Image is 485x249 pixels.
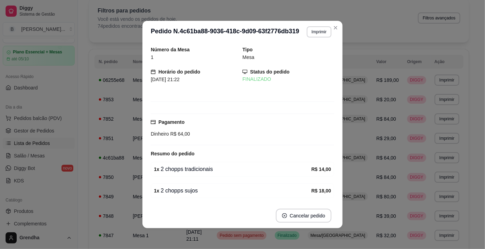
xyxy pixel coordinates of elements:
[154,165,311,173] div: 2 chopps tradicionais
[243,47,253,52] strong: Tipo
[158,69,200,75] strong: Horário do pedido
[154,188,159,194] strong: 1 x
[154,187,311,195] div: 2 chopps sujos
[311,166,331,172] strong: R$ 14,00
[250,69,290,75] strong: Status do pedido
[330,22,341,33] button: Close
[151,131,169,137] span: Dinheiro
[311,188,331,194] strong: R$ 18,00
[151,26,299,37] h3: Pedido N. 4c61ba88-9036-418c-9d09-63f2776db319
[151,69,156,74] span: calendar
[169,131,190,137] span: R$ 64,00
[154,166,159,172] strong: 1 x
[307,26,331,37] button: Imprimir
[276,209,331,223] button: close-circleCancelar pedido
[243,54,254,60] span: Mesa
[151,54,154,60] span: 1
[151,77,180,82] span: [DATE] 21:22
[151,120,156,124] span: credit-card
[282,213,287,218] span: close-circle
[158,119,184,125] strong: Pagamento
[243,69,247,74] span: desktop
[243,76,334,83] div: FINALIZADO
[151,47,190,52] strong: Número da Mesa
[151,151,195,156] strong: Resumo do pedido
